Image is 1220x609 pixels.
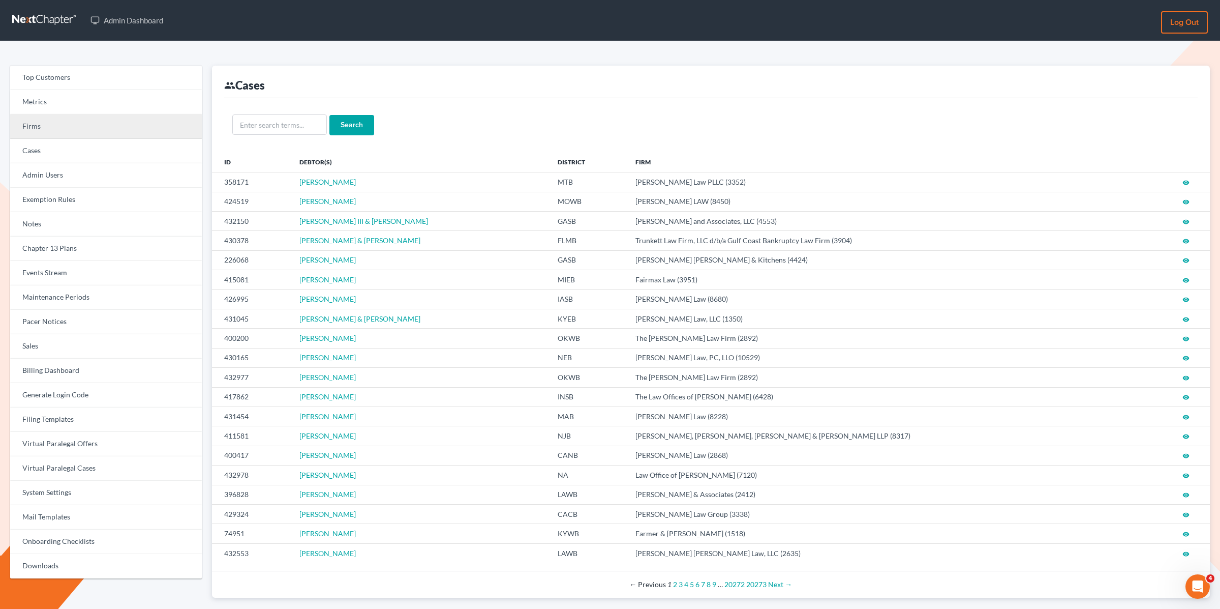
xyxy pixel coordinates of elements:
[299,236,420,245] a: [PERSON_NAME] & [PERSON_NAME]
[10,212,202,237] a: Notes
[550,485,627,504] td: LAWB
[299,275,356,284] a: [PERSON_NAME]
[299,471,356,479] span: [PERSON_NAME]
[10,481,202,505] a: System Settings
[550,407,627,426] td: MAB
[627,466,1146,485] td: Law Office of [PERSON_NAME] (7120)
[627,211,1146,230] td: [PERSON_NAME] and Associates, LLC (4553)
[746,580,767,589] a: Page 20273
[10,261,202,285] a: Events Stream
[212,446,292,465] td: 400417
[550,368,627,387] td: OKWB
[1182,255,1189,264] a: visibility
[299,510,356,518] span: [PERSON_NAME]
[550,329,627,348] td: OKWB
[627,289,1146,309] td: [PERSON_NAME] Law (8680)
[212,426,292,446] td: 411581
[212,329,292,348] td: 400200
[212,524,292,543] td: 74951
[1182,236,1189,245] a: visibility
[627,192,1146,211] td: [PERSON_NAME] LAW (8450)
[1182,218,1189,225] i: visibility
[550,426,627,446] td: NJB
[10,285,202,310] a: Maintenance Periods
[550,231,627,250] td: FLMB
[212,387,292,407] td: 417862
[10,554,202,578] a: Downloads
[212,309,292,328] td: 431045
[212,172,292,192] td: 358171
[1182,511,1189,518] i: visibility
[550,524,627,543] td: KYWB
[690,580,694,589] a: Page 5
[212,466,292,485] td: 432978
[299,529,356,538] span: [PERSON_NAME]
[627,329,1146,348] td: The [PERSON_NAME] Law Firm (2892)
[10,334,202,359] a: Sales
[329,115,374,135] input: Search
[10,66,202,90] a: Top Customers
[1182,433,1189,440] i: visibility
[299,353,356,362] a: [PERSON_NAME]
[212,289,292,309] td: 426995
[299,373,356,382] a: [PERSON_NAME]
[550,172,627,192] td: MTB
[1182,197,1189,206] a: visibility
[299,217,428,225] span: [PERSON_NAME] III & [PERSON_NAME]
[212,543,292,563] td: 432553
[212,270,292,289] td: 415081
[550,446,627,465] td: CANB
[1182,334,1189,342] a: visibility
[10,359,202,383] a: Billing Dashboard
[299,314,420,323] span: [PERSON_NAME] & [PERSON_NAME]
[10,456,202,481] a: Virtual Paralegal Cases
[1182,451,1189,459] a: visibility
[10,114,202,139] a: Firms
[299,334,356,342] a: [PERSON_NAME]
[10,188,202,212] a: Exemption Rules
[1182,452,1189,459] i: visibility
[220,579,1202,590] div: Pagination
[550,543,627,563] td: LAWB
[1182,353,1189,362] a: visibility
[299,197,356,206] a: [PERSON_NAME]
[718,580,723,589] span: …
[1182,490,1189,499] a: visibility
[550,505,627,524] td: CACB
[85,11,168,30] a: Admin Dashboard
[1182,316,1189,323] i: visibility
[627,152,1146,172] th: Firm
[1182,374,1189,382] i: visibility
[1182,373,1189,382] a: visibility
[1182,275,1189,284] a: visibility
[1161,11,1208,34] a: Log out
[299,295,356,303] a: [PERSON_NAME]
[550,270,627,289] td: MIEB
[299,549,356,558] a: [PERSON_NAME]
[684,580,688,589] a: Page 4
[10,139,202,163] a: Cases
[212,250,292,270] td: 226068
[299,451,356,459] span: [PERSON_NAME]
[1182,510,1189,518] a: visibility
[212,368,292,387] td: 432977
[299,178,356,186] a: [PERSON_NAME]
[299,392,356,401] a: [PERSON_NAME]
[212,152,292,172] th: ID
[627,368,1146,387] td: The [PERSON_NAME] Law Firm (2892)
[707,580,711,589] a: Page 8
[1182,238,1189,245] i: visibility
[627,446,1146,465] td: [PERSON_NAME] Law (2868)
[299,255,356,264] a: [PERSON_NAME]
[10,163,202,188] a: Admin Users
[667,580,672,589] em: Page 1
[10,90,202,114] a: Metrics
[1182,392,1189,401] a: visibility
